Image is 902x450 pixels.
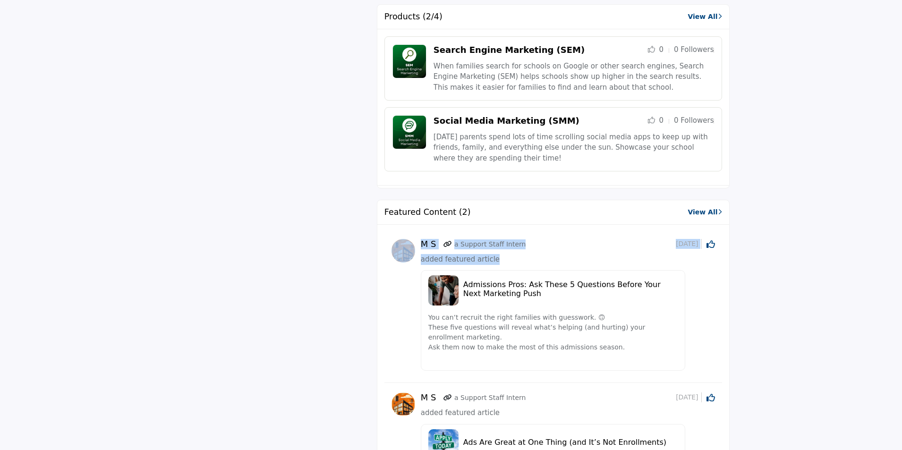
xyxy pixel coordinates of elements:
span: added featured article [421,255,500,263]
span: 0 [659,116,664,125]
p: a Support Staff Intern [454,239,526,249]
a: Link of redirect to contact page [443,393,452,403]
h2: Products (2/4) [384,12,442,22]
a: Social Media Marketing (SMM) [434,116,579,126]
p: [DATE] parents spend lots of time scrolling social media apps to keep up with friends, family, an... [434,132,714,164]
p: a Support Staff Intern [454,393,526,403]
img: avtar-image [391,392,415,416]
h5: Ads Are Great at One Thing (and It’s Not Enrollments) [463,438,678,447]
a: admissions-pros-ask-these-5-questions-before-your-next-marketing-push image Admissions Pros: Ask ... [421,265,715,375]
h5: M S [421,239,441,249]
h2: Featured Content (2) [384,207,471,217]
span: added featured article [421,408,500,417]
p: When families search for schools on Google or other search engines, Search Engine Marketing (SEM)... [434,61,714,93]
span: 0 Followers [674,45,714,54]
a: View All [688,207,722,217]
p: You can’t recruit the right families with guesswork. 🙃 These five questions will reveal what’s he... [428,313,678,352]
span: 0 [659,45,664,54]
h5: M S [421,392,441,403]
span: [DATE] [676,239,701,249]
span: 0 Followers [674,116,714,125]
a: Link of redirect to contact page [443,239,452,249]
h5: Admissions Pros: Ask These 5 Questions Before Your Next Marketing Push [463,280,678,298]
img: admissions-pros-ask-these-5-questions-before-your-next-marketing-push image [428,275,459,306]
i: Click to Like this activity [706,393,715,402]
img: avtar-image [391,239,415,263]
img: Product Logo [392,115,426,149]
a: View All [688,12,722,22]
img: Product Logo [392,44,426,78]
a: Search Engine Marketing (SEM) [434,45,585,55]
span: [DATE] [676,392,701,402]
i: Click to Like this activity [706,240,715,248]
